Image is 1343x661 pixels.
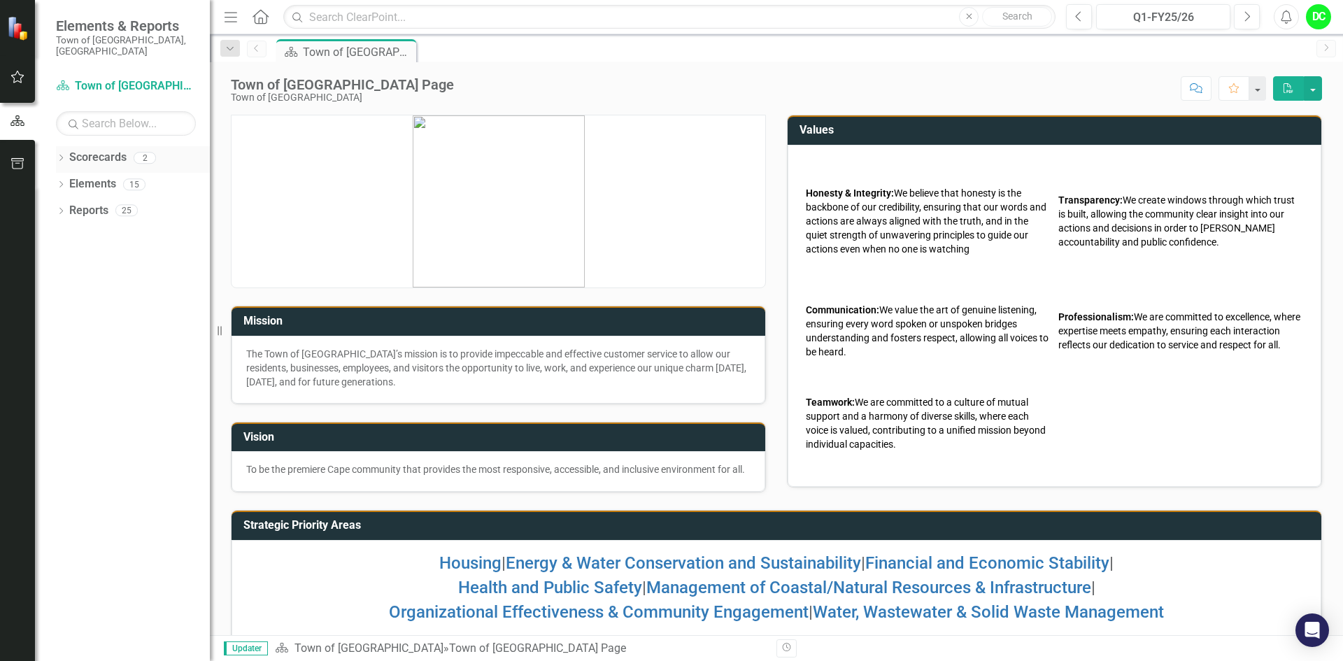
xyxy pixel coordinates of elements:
[275,641,766,657] div: »
[1096,4,1230,29] button: Q1-FY25/26
[806,304,879,315] strong: Communication:
[806,397,855,408] strong: Teamwork:
[231,92,454,103] div: Town of [GEOGRAPHIC_DATA]
[69,176,116,192] a: Elements
[7,16,31,41] img: ClearPoint Strategy
[413,115,585,287] img: mceclip0.png
[1295,613,1329,647] div: Open Intercom Messenger
[865,553,1109,573] a: Financial and Economic Stability
[1306,4,1331,29] button: DC
[1058,310,1303,352] p: We are committed to excellence, where expertise meets empathy, ensuring each interaction reflects...
[646,578,1091,597] a: Management of Coastal/Natural Resources & Infrastructure
[283,5,1056,29] input: Search ClearPoint...
[134,152,156,164] div: 2
[806,186,1051,256] p: We believe that honesty is the backbone of our credibility, ensuring that our words and actions a...
[243,315,758,327] h3: Mission
[56,17,196,34] span: Elements & Reports
[982,7,1052,27] button: Search
[1002,10,1032,22] span: Search
[806,187,894,199] strong: Honesty & Integrity:
[115,205,138,217] div: 25
[800,124,1314,136] h3: Values
[449,641,626,655] div: Town of [GEOGRAPHIC_DATA] Page
[806,303,1051,359] p: We value the art of genuine listening, ensuring every word spoken or unspoken bridges understandi...
[458,578,1095,597] span: | |
[1101,9,1225,26] div: Q1-FY25/26
[231,77,454,92] div: Town of [GEOGRAPHIC_DATA] Page
[389,602,809,622] a: Organizational Effectiveness & Community Engagement
[506,553,861,573] a: Energy & Water Conservation and Sustainability
[224,641,268,655] span: Updater
[56,34,196,57] small: Town of [GEOGRAPHIC_DATA], [GEOGRAPHIC_DATA]
[243,431,758,443] h3: Vision
[1058,194,1123,206] strong: Transparency:
[56,111,196,136] input: Search Below...
[294,641,443,655] a: Town of [GEOGRAPHIC_DATA]
[69,203,108,219] a: Reports
[458,578,642,597] a: Health and Public Safety
[246,462,751,476] p: To be the premiere Cape community that provides the most responsive, accessible, and inclusive en...
[69,150,127,166] a: Scorecards
[56,78,196,94] a: Town of [GEOGRAPHIC_DATA]
[1058,193,1303,249] p: We create windows through which trust is built, allowing the community clear insight into our act...
[123,178,145,190] div: 15
[813,602,1164,622] a: Water, Wastewater & Solid Waste Management
[246,347,751,389] p: The Town of [GEOGRAPHIC_DATA]’s mission is to provide impeccable and effective customer service t...
[806,395,1051,451] p: We are committed to a culture of mutual support and a harmony of diverse skills, where each voice...
[389,602,1164,622] span: |
[439,553,1114,573] span: | | |
[1058,311,1134,322] strong: Professionalism:
[303,43,413,61] div: Town of [GEOGRAPHIC_DATA] Page
[439,553,502,573] a: Housing
[243,519,1314,532] h3: Strategic Priority Areas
